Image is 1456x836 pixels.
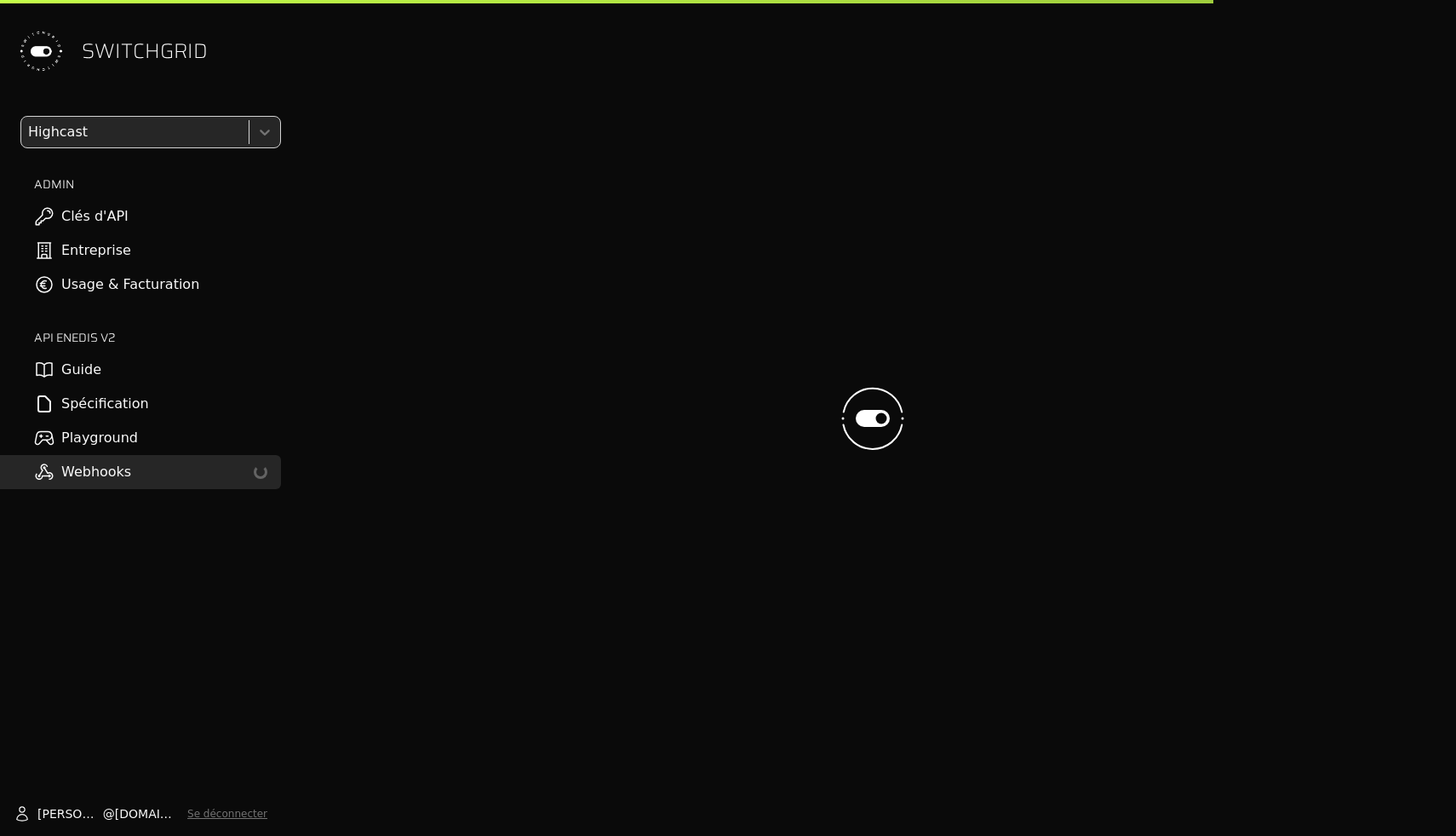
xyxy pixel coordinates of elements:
button: Se déconnecter [187,807,267,821]
img: Switchgrid Logo [14,24,68,78]
span: [PERSON_NAME] [37,805,103,822]
span: @ [103,805,115,822]
span: SWITCHGRID [82,37,208,65]
div: loading [251,463,270,481]
h2: API ENEDIS v2 [34,329,281,346]
h2: ADMIN [34,176,281,193]
span: [DOMAIN_NAME] [115,805,181,822]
